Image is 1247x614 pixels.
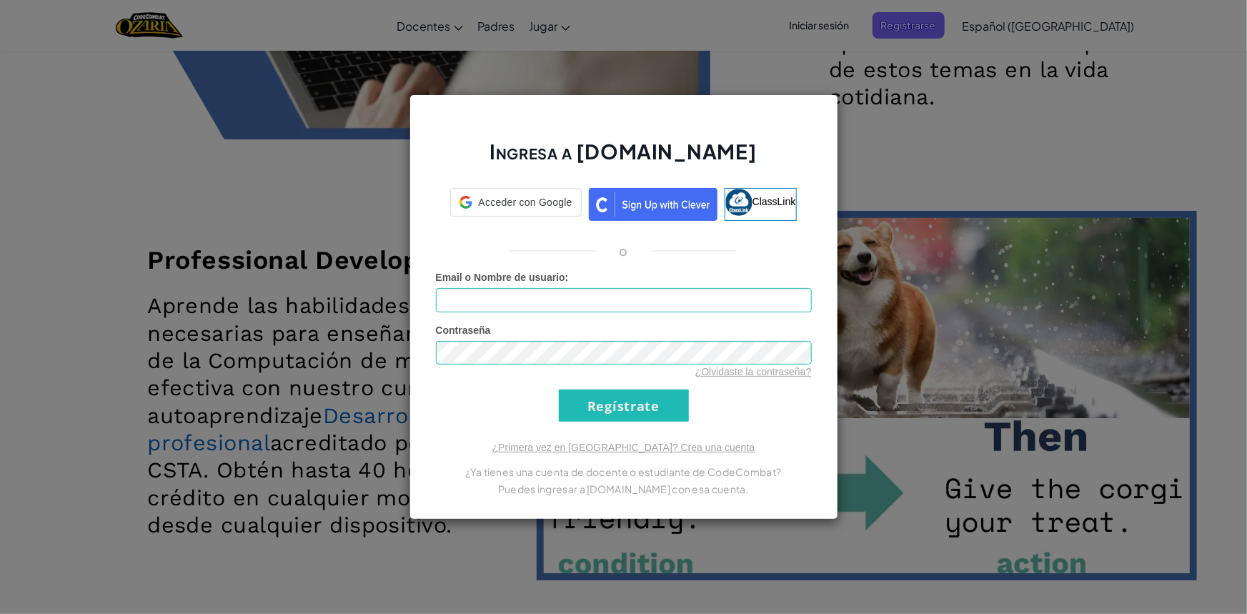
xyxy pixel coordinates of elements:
[752,195,796,207] span: ClassLink
[725,189,752,216] img: classlink-logo-small.png
[436,463,812,480] p: ¿Ya tienes una cuenta de docente o estudiante de CodeCombat?
[450,188,581,217] div: Acceder con Google
[436,325,491,336] span: Contraseña
[589,188,717,221] img: clever_sso_button@2x.png
[436,270,569,284] label: :
[559,390,689,422] input: Regístrate
[436,272,565,283] span: Email o Nombre de usuario
[478,195,572,209] span: Acceder con Google
[450,188,581,221] a: Acceder con Google
[695,366,812,377] a: ¿Olvidaste la contraseña?
[436,480,812,497] p: Puedes ingresar a [DOMAIN_NAME] con esa cuenta.
[492,442,755,453] a: ¿Primera vez en [GEOGRAPHIC_DATA]? Crea una cuenta
[619,242,627,259] p: o
[436,138,812,179] h2: Ingresa a [DOMAIN_NAME]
